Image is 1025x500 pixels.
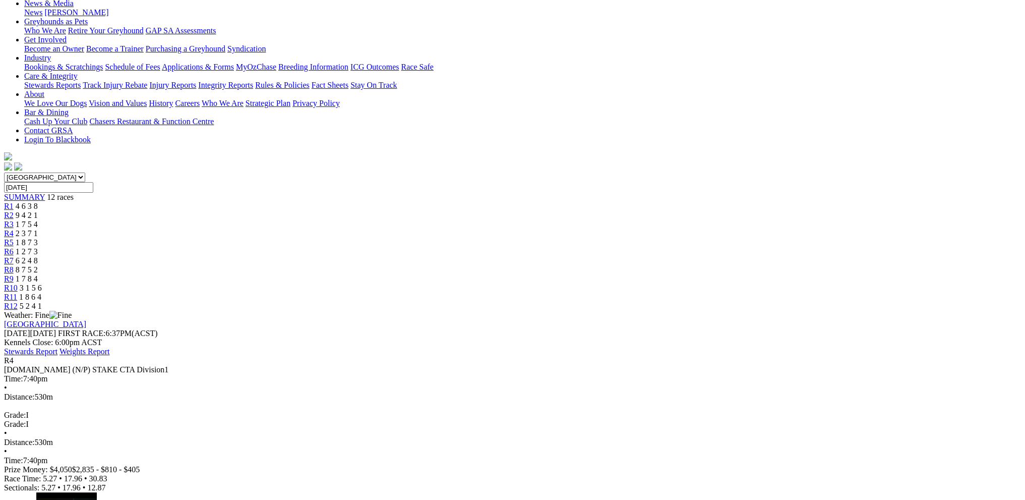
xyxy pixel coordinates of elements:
a: Who We Are [24,26,66,35]
a: R1 [4,202,14,210]
a: R10 [4,284,18,292]
span: 1 8 6 4 [19,293,41,301]
input: Select date [4,182,93,193]
a: SUMMARY [4,193,45,201]
a: Race Safe [401,63,433,71]
a: Care & Integrity [24,72,78,80]
span: R6 [4,247,14,256]
img: twitter.svg [14,162,22,171]
a: MyOzChase [236,63,276,71]
div: Industry [24,63,1021,72]
span: 2 3 7 1 [16,229,38,238]
span: R9 [4,274,14,283]
span: Time: [4,456,23,465]
span: R4 [4,229,14,238]
span: 30.83 [89,474,107,483]
span: 6:37PM(ACST) [58,329,158,338]
span: • [59,474,62,483]
span: 3 1 5 6 [20,284,42,292]
a: Bar & Dining [24,108,69,117]
span: 12 races [47,193,74,201]
span: • [57,483,61,492]
a: We Love Our Dogs [24,99,87,107]
span: [DATE] [4,329,56,338]
span: R3 [4,220,14,229]
a: Applications & Forms [162,63,234,71]
span: FIRST RACE: [58,329,105,338]
div: Get Involved [24,44,1021,53]
a: Fact Sheets [312,81,348,89]
div: Prize Money: $4,050 [4,465,1021,474]
span: 5 2 4 1 [20,302,42,310]
a: Stewards Reports [24,81,81,89]
a: Privacy Policy [292,99,340,107]
span: [DATE] [4,329,30,338]
div: Bar & Dining [24,117,1021,126]
span: 17.96 [64,474,82,483]
span: • [83,483,86,492]
a: Become an Owner [24,44,84,53]
a: Syndication [227,44,266,53]
span: 1 8 7 3 [16,238,38,247]
a: Who We Are [202,99,244,107]
div: 530m [4,438,1021,447]
span: 1 7 8 4 [16,274,38,283]
span: 9 4 2 1 [16,211,38,219]
span: 1 2 7 3 [16,247,38,256]
a: ICG Outcomes [350,63,399,71]
a: Integrity Reports [198,81,253,89]
a: Chasers Restaurant & Function Centre [89,117,214,126]
span: • [4,383,7,392]
span: 5.27 [43,474,57,483]
a: [PERSON_NAME] [44,8,108,17]
a: R2 [4,211,14,219]
span: Weather: Fine [4,311,72,319]
div: Kennels Close: 6:00pm ACST [4,338,1021,347]
a: Retire Your Greyhound [68,26,144,35]
span: $2,835 - $810 - $405 [72,465,140,474]
div: Greyhounds as Pets [24,26,1021,35]
a: Stewards Report [4,347,57,356]
span: Sectionals: [4,483,39,492]
div: I [4,420,1021,429]
a: History [149,99,173,107]
a: Weights Report [59,347,110,356]
a: Careers [175,99,200,107]
a: Vision and Values [89,99,147,107]
div: 7:40pm [4,456,1021,465]
a: Bookings & Scratchings [24,63,103,71]
span: • [84,474,87,483]
a: R5 [4,238,14,247]
div: 530m [4,393,1021,402]
img: logo-grsa-white.png [4,152,12,160]
div: I [4,411,1021,420]
a: Stay On Track [350,81,397,89]
span: 17.96 [63,483,81,492]
a: GAP SA Assessments [146,26,216,35]
a: Schedule of Fees [105,63,160,71]
a: R12 [4,302,18,310]
a: Track Injury Rebate [83,81,147,89]
div: Care & Integrity [24,81,1021,90]
a: About [24,90,44,98]
a: Greyhounds as Pets [24,17,88,26]
span: R4 [4,356,14,365]
span: 6 2 4 8 [16,256,38,265]
a: Breeding Information [278,63,348,71]
a: R8 [4,265,14,274]
img: Fine [49,311,72,320]
a: Rules & Policies [255,81,310,89]
span: 12.87 [87,483,105,492]
a: Cash Up Your Club [24,117,87,126]
span: R11 [4,293,17,301]
div: [DOMAIN_NAME] (N/P) STAKE CTA Division1 [4,365,1021,374]
a: Injury Reports [149,81,196,89]
span: 1 7 5 4 [16,220,38,229]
